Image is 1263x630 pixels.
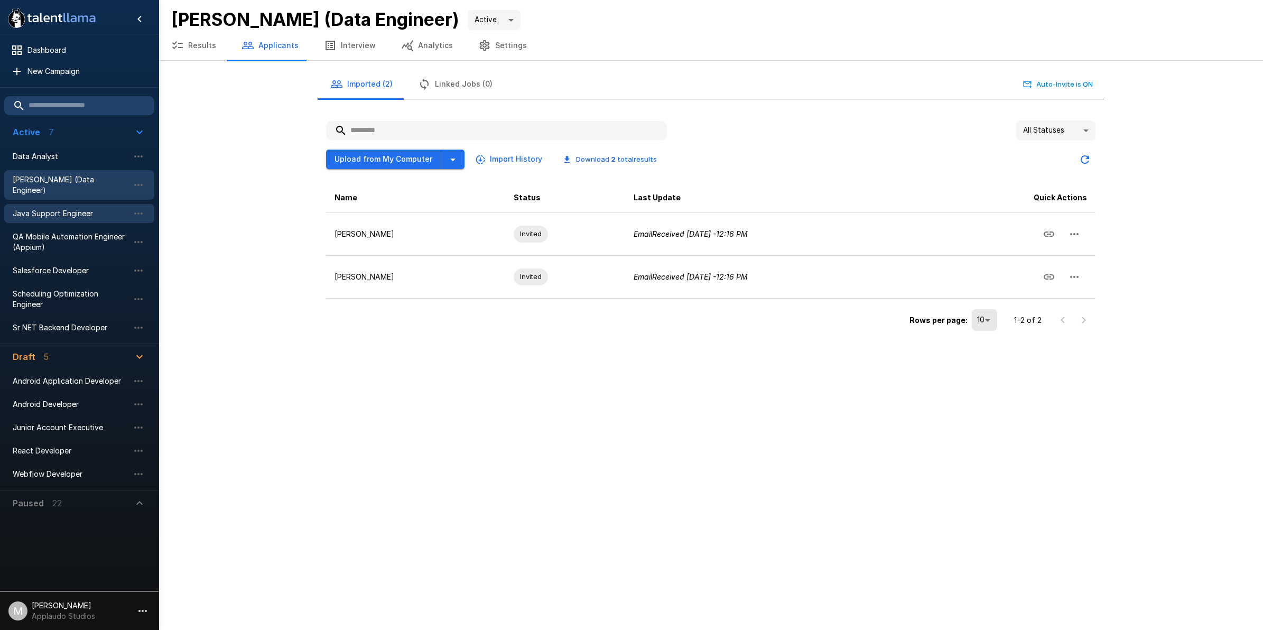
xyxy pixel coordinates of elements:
[972,309,997,330] div: 10
[311,31,388,60] button: Interview
[171,8,459,30] b: [PERSON_NAME] (Data Engineer)
[473,150,546,169] button: Import History
[159,31,229,60] button: Results
[505,183,625,213] th: Status
[326,150,441,169] button: Upload from My Computer
[611,155,616,163] b: 2
[514,229,548,239] span: Invited
[468,10,521,30] div: Active
[326,183,505,213] th: Name
[466,31,540,60] button: Settings
[514,272,548,282] span: Invited
[405,69,505,99] button: Linked Jobs (0)
[229,31,311,60] button: Applicants
[1036,271,1062,280] span: Copy Interview Link
[625,183,932,213] th: Last Update
[931,183,1095,213] th: Quick Actions
[1074,149,1095,170] button: Updated Today - 12:16 PM
[1014,315,1042,326] p: 1–2 of 2
[1036,228,1062,237] span: Copy Interview Link
[634,272,748,281] i: Email Received [DATE] - 12:16 PM
[1016,121,1095,141] div: All Statuses
[909,315,968,326] p: Rows per page:
[1021,76,1095,92] button: Auto-Invite is ON
[555,151,665,168] button: Download 2 totalresults
[388,31,466,60] button: Analytics
[634,229,748,238] i: Email Received [DATE] - 12:16 PM
[335,272,497,282] p: [PERSON_NAME]
[318,69,405,99] button: Imported (2)
[335,229,497,239] p: [PERSON_NAME]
